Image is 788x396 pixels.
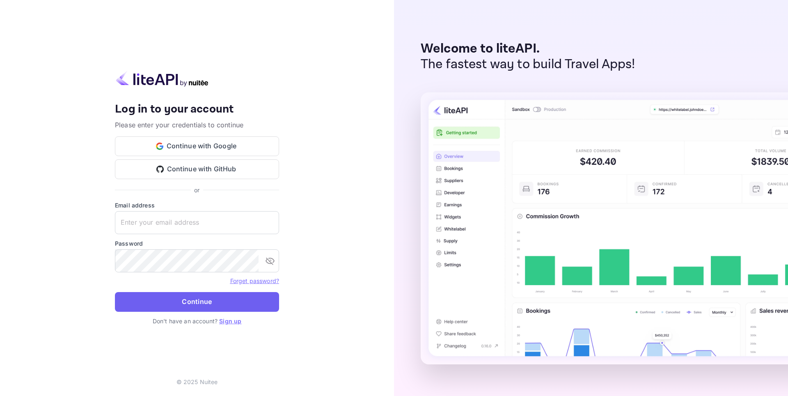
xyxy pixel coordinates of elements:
a: Sign up [219,318,241,325]
p: Welcome to liteAPI. [421,41,635,57]
input: Enter your email address [115,211,279,234]
label: Password [115,239,279,248]
p: or [194,186,199,194]
button: Continue [115,292,279,312]
p: The fastest way to build Travel Apps! [421,57,635,72]
button: toggle password visibility [262,253,278,269]
label: Email address [115,201,279,210]
p: Don't have an account? [115,317,279,325]
h4: Log in to your account [115,102,279,117]
a: Forget password? [230,276,279,285]
button: Continue with Google [115,136,279,156]
p: Please enter your credentials to continue [115,120,279,130]
button: Continue with GitHub [115,159,279,179]
a: Forget password? [230,277,279,284]
img: liteapi [115,71,209,87]
p: © 2025 Nuitee [176,378,218,386]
